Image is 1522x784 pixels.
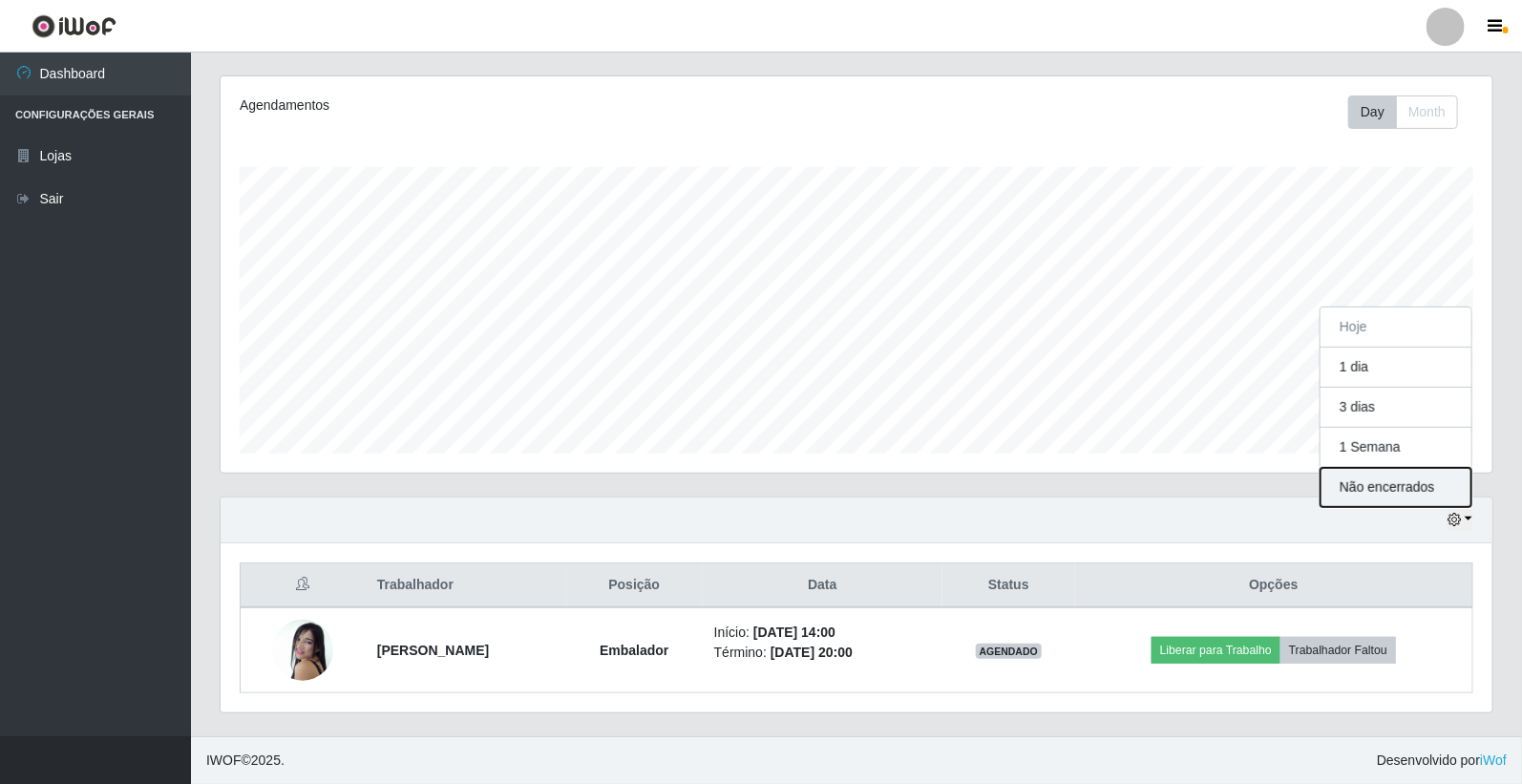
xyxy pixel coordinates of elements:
[1348,95,1473,129] div: Toolbar with button groups
[566,563,703,608] th: Posição
[1348,95,1397,129] button: Day
[714,623,931,643] li: Início:
[272,606,333,694] img: 1738196339496.jpeg
[1321,348,1471,388] button: 1 dia
[206,751,285,771] span: © 2025 .
[1321,307,1471,348] button: Hoje
[1377,751,1507,771] span: Desenvolvido por
[1152,637,1280,664] button: Liberar para Trabalho
[1321,468,1471,507] button: Não encerrados
[976,644,1043,659] span: AGENDADO
[714,643,931,663] li: Término:
[771,645,853,660] time: [DATE] 20:00
[377,643,489,658] strong: [PERSON_NAME]
[942,563,1075,608] th: Status
[1321,428,1471,468] button: 1 Semana
[240,95,737,116] div: Agendamentos
[600,643,668,658] strong: Embalador
[1480,752,1507,768] a: iWof
[206,752,242,768] span: IWOF
[703,563,942,608] th: Data
[1396,95,1458,129] button: Month
[1321,388,1471,428] button: 3 dias
[753,625,835,640] time: [DATE] 14:00
[366,563,566,608] th: Trabalhador
[1280,637,1396,664] button: Trabalhador Faltou
[1075,563,1473,608] th: Opções
[1348,95,1458,129] div: First group
[32,14,116,38] img: CoreUI Logo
